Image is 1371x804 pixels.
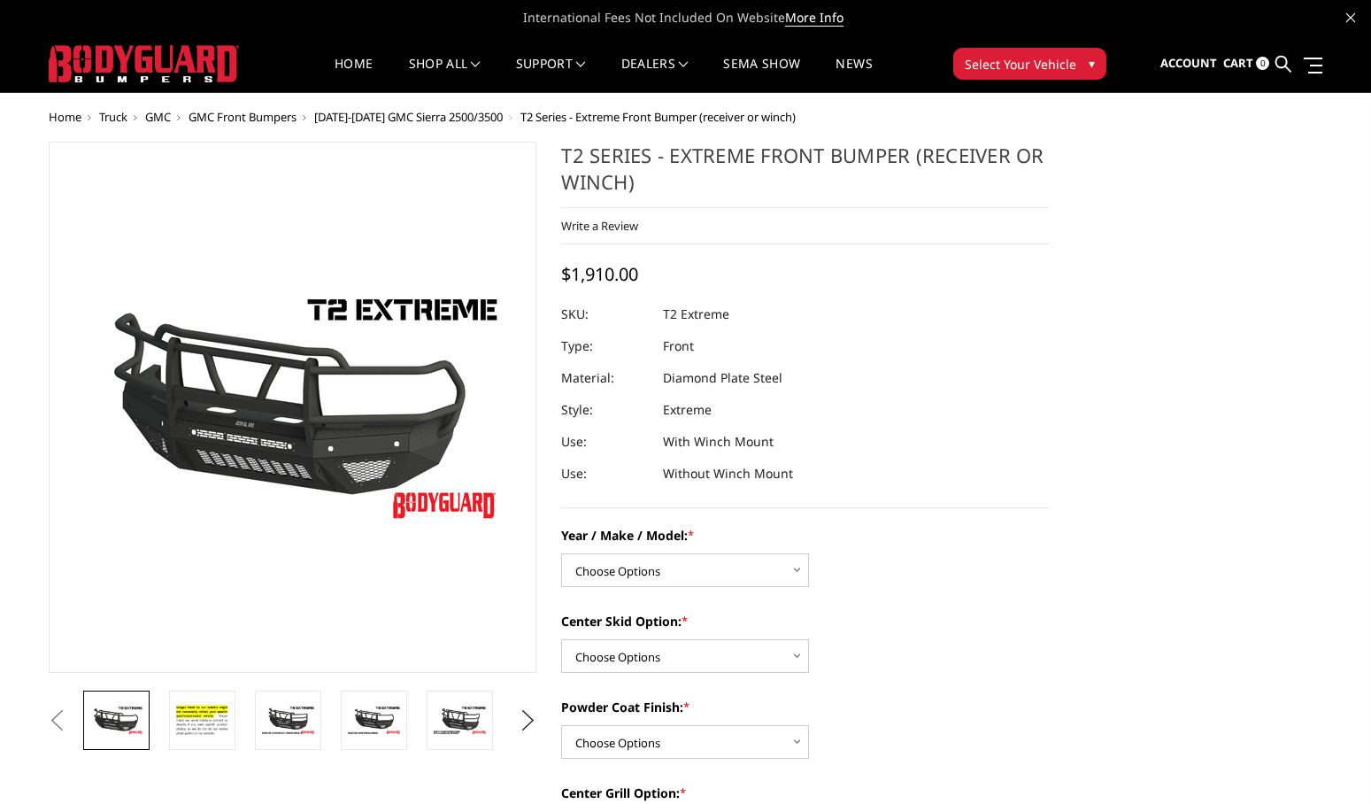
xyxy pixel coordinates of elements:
span: ▾ [1089,54,1095,73]
img: T2 Series - Extreme Front Bumper (receiver or winch) [346,705,402,736]
img: T2 Series - Extreme Front Bumper (receiver or winch) [89,705,144,736]
a: GMC [145,109,171,125]
dd: Front [663,330,694,362]
button: Previous [44,707,71,734]
a: [DATE]-[DATE] GMC Sierra 2500/3500 [314,109,503,125]
dt: SKU: [561,298,650,330]
a: GMC Front Bumpers [189,109,297,125]
dd: Extreme [663,394,712,426]
span: T2 Series - Extreme Front Bumper (receiver or winch) [520,109,796,125]
label: Center Skid Option: [561,612,1050,630]
a: Write a Review [561,218,638,234]
span: $1,910.00 [561,262,638,286]
button: Select Your Vehicle [953,48,1106,80]
dd: Diamond Plate Steel [663,362,782,394]
a: Account [1160,40,1217,88]
button: Next [514,707,541,734]
dt: Type: [561,330,650,362]
a: T2 Series - Extreme Front Bumper (receiver or winch) [49,142,537,673]
a: More Info [785,9,843,27]
a: Home [335,58,373,92]
a: Home [49,109,81,125]
a: News [836,58,872,92]
dd: With Winch Mount [663,426,774,458]
dd: Without Winch Mount [663,458,793,490]
a: Truck [99,109,127,125]
a: shop all [409,58,481,92]
img: T2 Series - Extreme Front Bumper (receiver or winch) [174,701,230,739]
span: Account [1160,55,1217,71]
img: T2 Series - Extreme Front Bumper (receiver or winch) [260,705,316,736]
a: Cart 0 [1223,40,1269,88]
span: Cart [1223,55,1253,71]
img: T2 Series - Extreme Front Bumper (receiver or winch) [432,705,488,736]
img: BODYGUARD BUMPERS [49,45,239,82]
label: Year / Make / Model: [561,526,1050,545]
span: Select Your Vehicle [965,55,1076,73]
label: Center Grill Option: [561,784,1050,802]
dt: Material: [561,362,650,394]
dt: Style: [561,394,650,426]
dd: T2 Extreme [663,298,729,330]
dt: Use: [561,458,650,490]
h1: T2 Series - Extreme Front Bumper (receiver or winch) [561,142,1050,208]
span: 0 [1256,57,1269,70]
a: Dealers [621,58,689,92]
label: Powder Coat Finish: [561,698,1050,716]
a: SEMA Show [723,58,800,92]
a: Support [516,58,586,92]
dt: Use: [561,426,650,458]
